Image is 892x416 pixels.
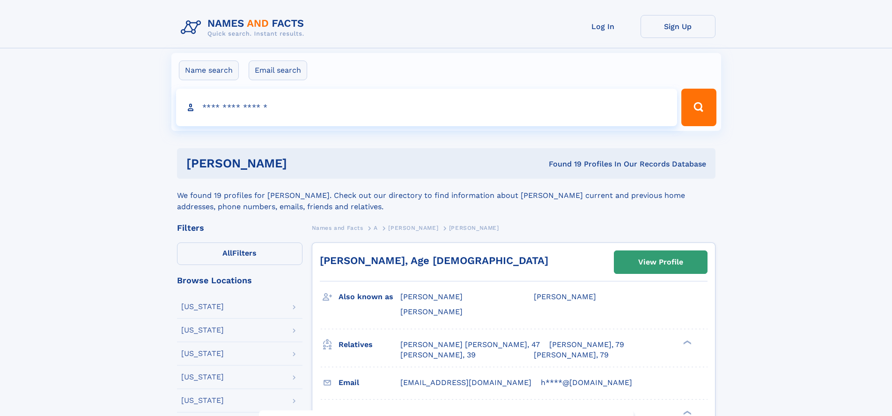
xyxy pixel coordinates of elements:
[181,350,224,357] div: [US_STATE]
[418,159,706,169] div: Found 19 Profiles In Our Records Database
[320,255,548,266] a: [PERSON_NAME], Age [DEMOGRAPHIC_DATA]
[249,61,307,80] label: Email search
[181,303,224,310] div: [US_STATE]
[681,89,716,126] button: Search Button
[400,350,476,360] a: [PERSON_NAME], 39
[176,89,678,126] input: search input
[177,179,715,212] div: We found 19 profiles for [PERSON_NAME]. Check out our directory to find information about [PERSON...
[177,242,302,265] label: Filters
[400,340,540,350] a: [PERSON_NAME] [PERSON_NAME], 47
[339,289,400,305] h3: Also known as
[681,409,692,416] div: ❯
[177,224,302,232] div: Filters
[641,15,715,38] a: Sign Up
[177,15,312,40] img: Logo Names and Facts
[181,373,224,381] div: [US_STATE]
[339,337,400,353] h3: Relatives
[614,251,707,273] a: View Profile
[374,222,378,234] a: A
[388,225,438,231] span: [PERSON_NAME]
[181,397,224,404] div: [US_STATE]
[388,222,438,234] a: [PERSON_NAME]
[400,378,531,387] span: [EMAIL_ADDRESS][DOMAIN_NAME]
[566,15,641,38] a: Log In
[534,350,609,360] a: [PERSON_NAME], 79
[312,222,363,234] a: Names and Facts
[534,292,596,301] span: [PERSON_NAME]
[339,375,400,391] h3: Email
[549,340,624,350] a: [PERSON_NAME], 79
[681,339,692,345] div: ❯
[374,225,378,231] span: A
[222,249,232,257] span: All
[400,307,463,316] span: [PERSON_NAME]
[400,292,463,301] span: [PERSON_NAME]
[186,158,418,169] h1: [PERSON_NAME]
[449,225,499,231] span: [PERSON_NAME]
[181,326,224,334] div: [US_STATE]
[638,251,683,273] div: View Profile
[179,61,239,80] label: Name search
[177,276,302,285] div: Browse Locations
